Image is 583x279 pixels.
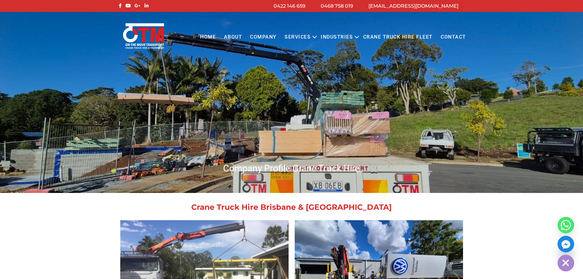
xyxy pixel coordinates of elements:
a: Services [281,29,315,46]
a: Contact [437,29,470,46]
a: COMPANY [246,29,281,46]
img: Otmtransport [122,23,165,49]
a: [EMAIL_ADDRESS][DOMAIN_NAME] [368,3,458,9]
a: 0422 146 659 [274,3,305,9]
a: Industries [317,29,357,46]
div: Crane Truck Hire Brisbane & [GEOGRAPHIC_DATA] [120,203,463,211]
a: Facebook_Messenger [558,236,574,252]
a: Crane Truck Hire Fleet [359,29,436,46]
a: About [220,29,246,46]
a: Whatsapp [558,217,574,233]
a: 0468 758 019 [321,3,353,9]
a: Home [196,29,220,46]
h1: Company Profile Crane Truck Hire [117,162,466,174]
